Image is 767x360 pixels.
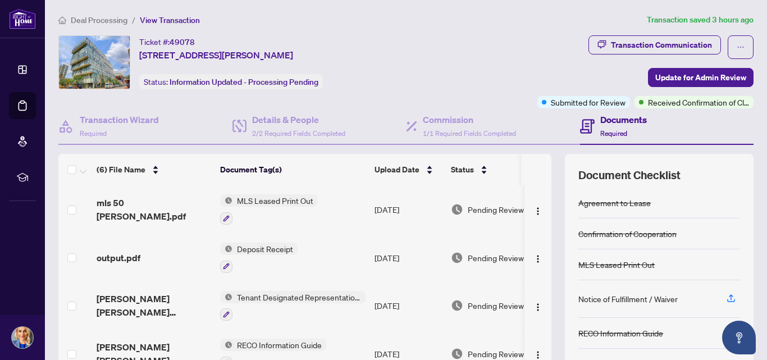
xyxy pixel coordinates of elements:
[578,258,655,271] div: MLS Leased Print Out
[468,252,524,264] span: Pending Review
[232,291,366,303] span: Tenant Designated Representation Agreement
[370,185,446,234] td: [DATE]
[446,154,542,185] th: Status
[232,339,326,351] span: RECO Information Guide
[533,207,542,216] img: Logo
[529,297,547,315] button: Logo
[647,13,754,26] article: Transaction saved 3 hours ago
[551,96,626,108] span: Submitted for Review
[533,254,542,263] img: Logo
[97,196,211,223] span: mls 50 [PERSON_NAME].pdf
[451,163,474,176] span: Status
[468,203,524,216] span: Pending Review
[370,234,446,282] td: [DATE]
[648,68,754,87] button: Update for Admin Review
[140,15,200,25] span: View Transaction
[370,154,446,185] th: Upload Date
[737,43,745,51] span: ellipsis
[220,194,232,207] img: Status Icon
[9,8,36,29] img: logo
[600,113,647,126] h4: Documents
[232,243,298,255] span: Deposit Receipt
[655,69,746,86] span: Update for Admin Review
[375,163,419,176] span: Upload Date
[252,113,345,126] h4: Details & People
[423,113,516,126] h4: Commission
[97,292,211,319] span: [PERSON_NAME] [PERSON_NAME] [PERSON_NAME] - Ontario 372 - Tenant Designated Representation Agreem...
[92,154,216,185] th: (6) File Name
[139,74,323,89] div: Status:
[578,197,651,209] div: Agreement to Lease
[80,113,159,126] h4: Transaction Wizard
[58,16,66,24] span: home
[578,167,681,183] span: Document Checklist
[132,13,135,26] li: /
[220,243,298,273] button: Status IconDeposit Receipt
[451,348,463,360] img: Document Status
[232,194,318,207] span: MLS Leased Print Out
[611,36,712,54] div: Transaction Communication
[468,299,524,312] span: Pending Review
[59,36,130,89] img: IMG-C12254539_1.jpg
[648,96,749,108] span: Received Confirmation of Closing
[12,327,33,348] img: Profile Icon
[220,291,232,303] img: Status Icon
[578,327,663,339] div: RECO Information Guide
[220,339,232,351] img: Status Icon
[97,251,140,265] span: output.pdf
[170,77,318,87] span: Information Updated - Processing Pending
[252,129,345,138] span: 2/2 Required Fields Completed
[451,203,463,216] img: Document Status
[71,15,127,25] span: Deal Processing
[468,348,524,360] span: Pending Review
[451,252,463,264] img: Document Status
[170,37,195,47] span: 49078
[139,35,195,48] div: Ticket #:
[529,249,547,267] button: Logo
[533,303,542,312] img: Logo
[216,154,370,185] th: Document Tag(s)
[370,282,446,330] td: [DATE]
[722,321,756,354] button: Open asap
[97,163,145,176] span: (6) File Name
[588,35,721,54] button: Transaction Communication
[578,227,677,240] div: Confirmation of Cooperation
[578,293,678,305] div: Notice of Fulfillment / Waiver
[220,194,318,225] button: Status IconMLS Leased Print Out
[451,299,463,312] img: Document Status
[139,48,293,62] span: [STREET_ADDRESS][PERSON_NAME]
[533,350,542,359] img: Logo
[423,129,516,138] span: 1/1 Required Fields Completed
[220,243,232,255] img: Status Icon
[80,129,107,138] span: Required
[529,200,547,218] button: Logo
[600,129,627,138] span: Required
[220,291,366,321] button: Status IconTenant Designated Representation Agreement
